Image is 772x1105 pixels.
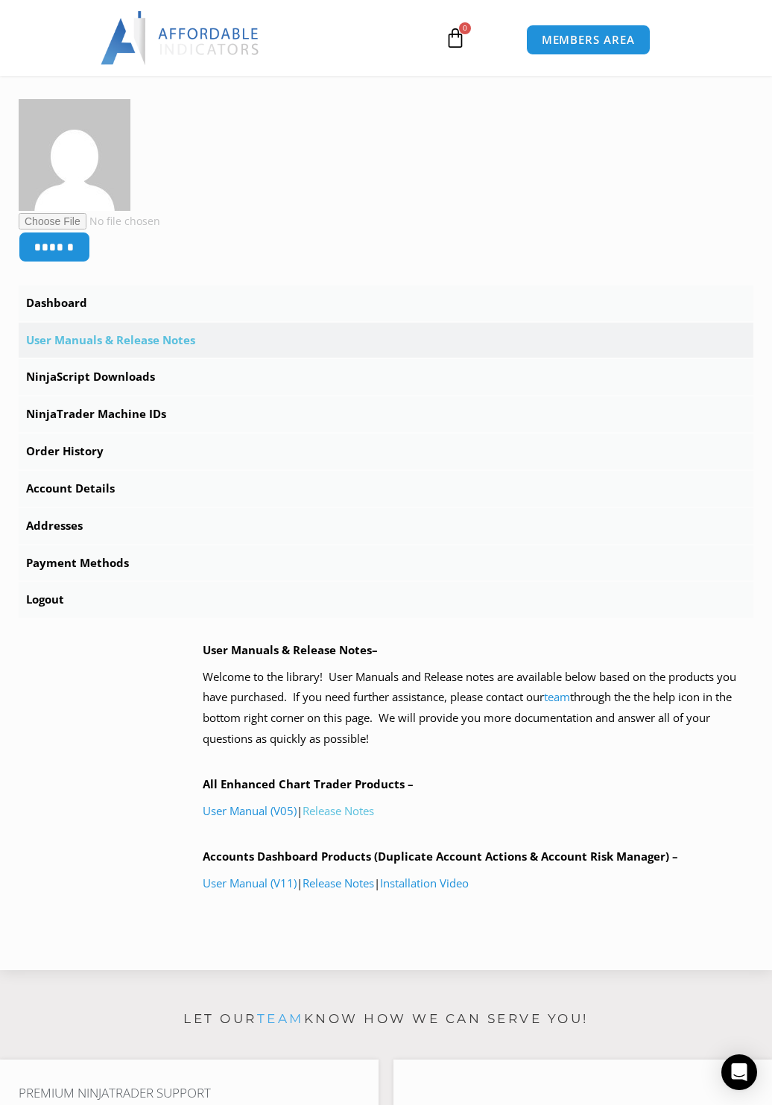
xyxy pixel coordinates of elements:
b: Accounts Dashboard Products (Duplicate Account Actions & Account Risk Manager) – [203,849,678,864]
a: Order History [19,434,753,469]
a: Addresses [19,508,753,544]
nav: Account pages [19,285,753,618]
p: Welcome to the library! User Manuals and Release notes are available below based on the products ... [203,667,754,750]
a: NinjaTrader Machine IDs [19,396,753,432]
a: User Manual (V05) [203,803,297,818]
a: 0 [423,16,488,60]
span: 0 [459,22,471,34]
a: User Manual (V11) [203,876,297,890]
a: team [257,1011,304,1026]
a: Installation Video [380,876,469,890]
img: LogoAI | Affordable Indicators – NinjaTrader [101,11,261,65]
a: Payment Methods [19,545,753,581]
h4: Premium NinjaTrader Support [19,1086,360,1101]
a: Account Details [19,471,753,507]
a: Dashboard [19,285,753,321]
a: Release Notes [303,876,374,890]
b: All Enhanced Chart Trader Products – [203,776,414,791]
a: Logout [19,582,753,618]
a: Release Notes [303,803,374,818]
b: User Manuals & Release Notes– [203,642,378,657]
a: MEMBERS AREA [526,25,651,55]
img: 497872ff9c76dbb81bd6c28e000c60f4a54a3cb0d1ee2829145b4a2d8c6cb524 [19,99,130,211]
span: MEMBERS AREA [542,34,635,45]
a: team [544,689,570,704]
p: | | [203,873,754,894]
a: NinjaScript Downloads [19,359,753,395]
p: | [203,801,754,822]
div: Open Intercom Messenger [721,1054,757,1090]
a: User Manuals & Release Notes [19,323,753,358]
